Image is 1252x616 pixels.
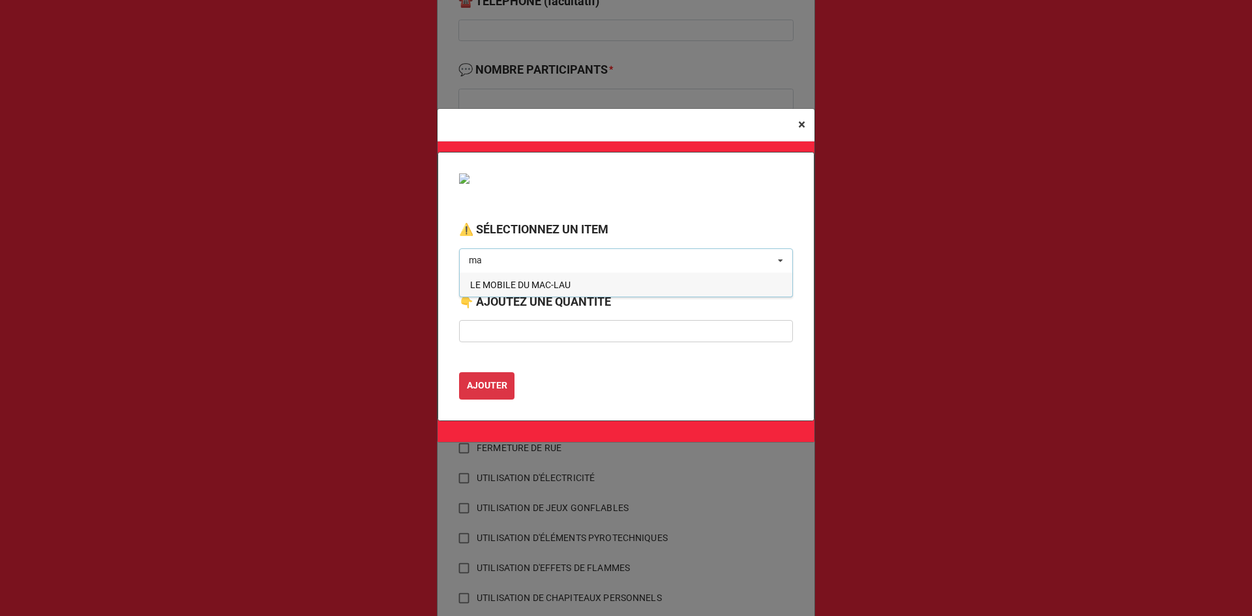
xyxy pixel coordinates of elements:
span: LE MOBILE DU MAC-LAU [470,280,571,290]
label: 👇 AJOUTEZ UNE QUANTITÉ [459,293,611,311]
label: ⚠️ SÉLECTIONNEZ UN ITEM [459,220,608,239]
img: VSJ_SERV_LOIS_SPORT_DEV_SOC.png [459,173,589,184]
button: AJOUTER [459,372,514,400]
b: AJOUTER [467,379,507,392]
span: × [798,117,805,132]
